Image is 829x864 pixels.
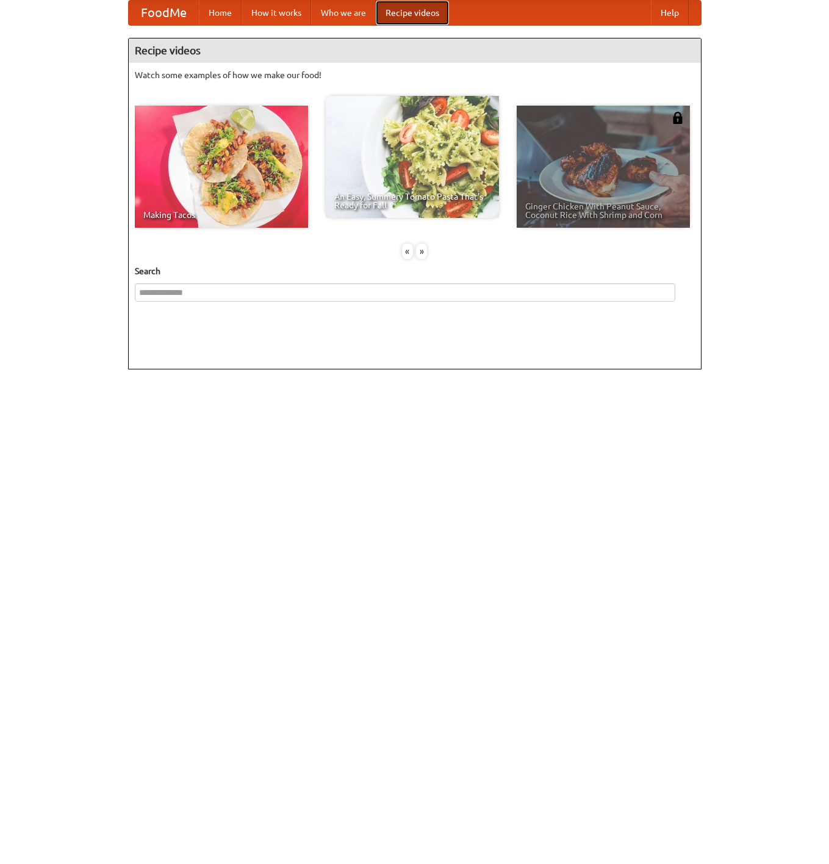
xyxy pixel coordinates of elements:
a: Recipe videos [376,1,449,25]
p: Watch some examples of how we make our food! [135,69,695,81]
div: » [416,244,427,259]
a: Making Tacos [135,106,308,228]
h5: Search [135,265,695,277]
a: An Easy, Summery Tomato Pasta That's Ready for Fall [326,96,499,218]
span: An Easy, Summery Tomato Pasta That's Ready for Fall [334,192,490,209]
img: 483408.png [672,112,684,124]
h4: Recipe videos [129,38,701,63]
a: Help [651,1,689,25]
div: « [402,244,413,259]
a: Who we are [311,1,376,25]
a: How it works [242,1,311,25]
span: Making Tacos [143,211,300,219]
a: FoodMe [129,1,199,25]
a: Home [199,1,242,25]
